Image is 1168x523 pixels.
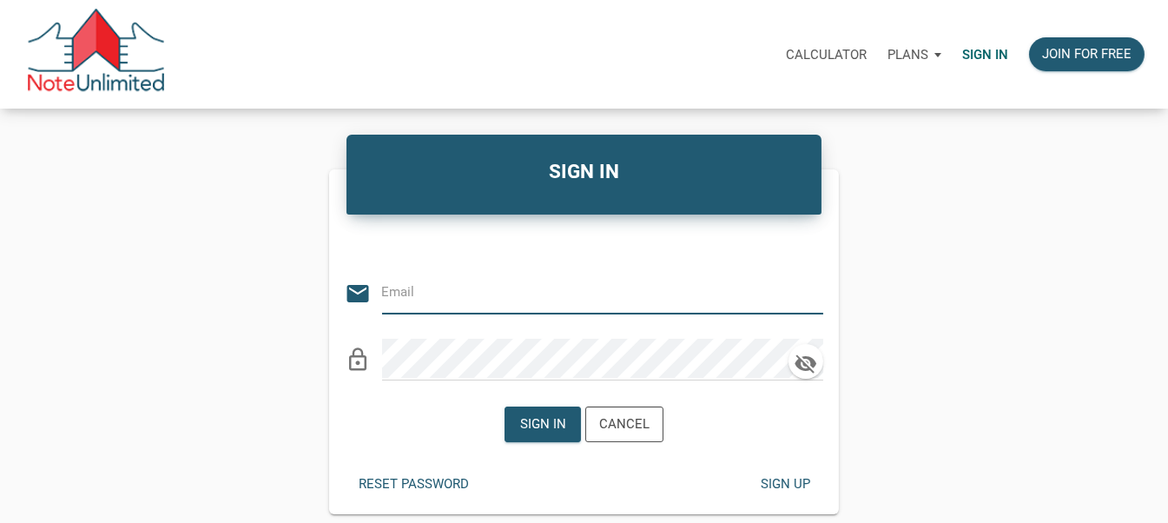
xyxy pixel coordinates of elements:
[585,407,663,442] button: Cancel
[359,474,469,494] div: Reset password
[382,273,797,312] input: Email
[888,47,928,63] p: Plans
[1042,44,1132,64] div: Join for free
[877,27,952,82] a: Plans
[1029,37,1145,71] button: Join for free
[599,414,650,434] div: Cancel
[775,27,877,82] a: Calculator
[26,9,166,100] img: NoteUnlimited
[786,47,867,63] p: Calculator
[505,407,581,442] button: Sign in
[346,281,372,307] i: email
[346,347,372,373] i: lock_outline
[346,467,482,501] button: Reset password
[962,47,1008,63] p: Sign in
[1019,27,1155,82] a: Join for free
[520,414,566,434] div: Sign in
[877,29,952,81] button: Plans
[952,27,1019,82] a: Sign in
[747,467,823,501] button: Sign up
[360,157,809,187] h4: SIGN IN
[760,474,809,494] div: Sign up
